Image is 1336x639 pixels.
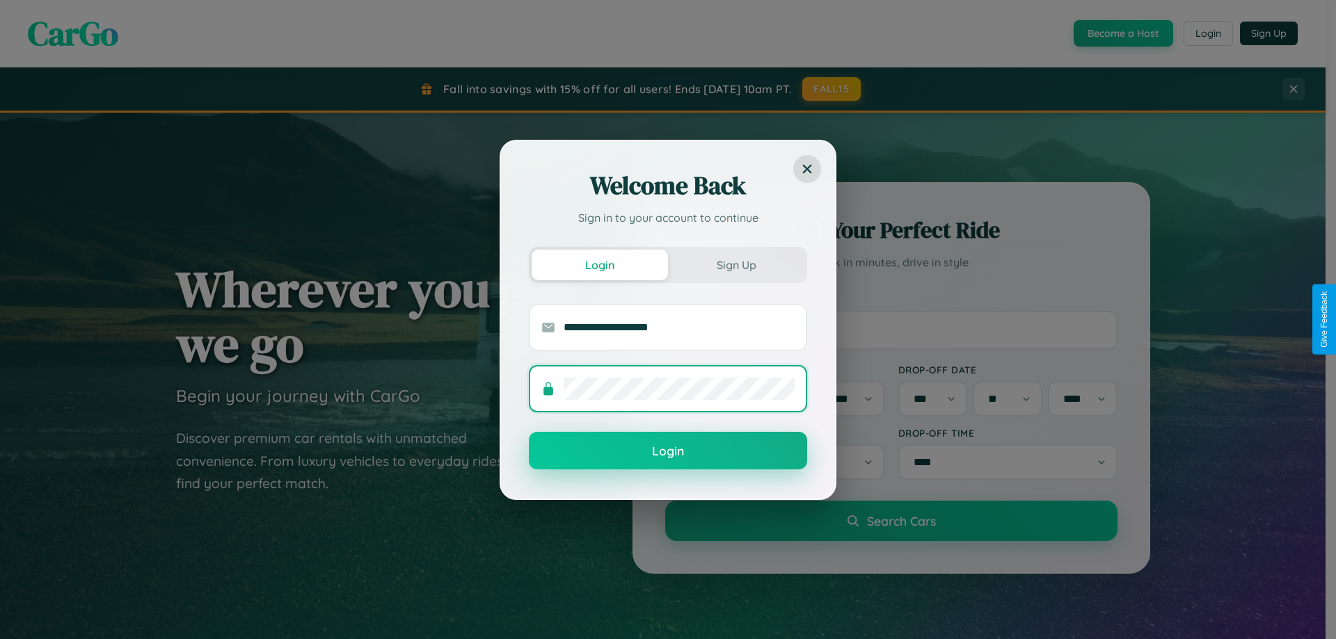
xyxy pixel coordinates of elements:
h2: Welcome Back [529,169,807,202]
button: Sign Up [668,250,804,280]
p: Sign in to your account to continue [529,209,807,226]
div: Give Feedback [1319,291,1329,348]
button: Login [529,432,807,469]
button: Login [532,250,668,280]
